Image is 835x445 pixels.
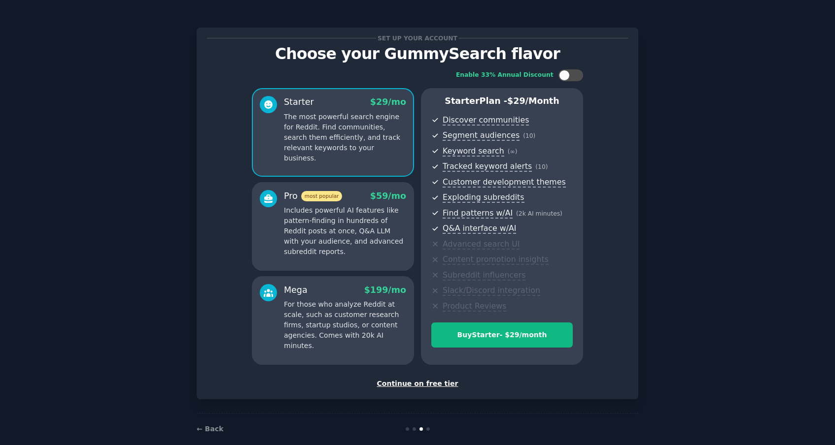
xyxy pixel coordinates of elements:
span: $ 29 /month [507,96,559,106]
button: BuyStarter- $29/month [431,322,573,348]
span: Slack/Discord integration [443,286,540,296]
span: ( ∞ ) [508,148,518,155]
span: most popular [301,191,343,201]
p: For those who analyze Reddit at scale, such as customer research firms, startup studios, or conte... [284,299,406,351]
div: Pro [284,190,342,202]
p: Includes powerful AI features like pattern-finding in hundreds of Reddit posts at once, Q&A LLM w... [284,205,406,257]
span: Exploding subreddits [443,192,524,203]
div: Enable 33% Annual Discount [456,71,554,80]
span: Discover communities [443,115,529,126]
span: Find patterns w/AI [443,208,513,219]
div: Starter [284,96,314,108]
p: Starter Plan - [431,95,573,107]
span: Advanced search UI [443,239,520,250]
p: Choose your GummySearch flavor [207,45,628,63]
span: Set up your account [376,33,459,43]
span: Subreddit influencers [443,270,525,281]
div: Buy Starter - $ 29 /month [432,330,572,340]
span: $ 29 /mo [370,97,406,107]
span: $ 59 /mo [370,191,406,201]
a: ← Back [197,425,223,433]
span: ( 10 ) [523,132,535,139]
div: Continue on free tier [207,379,628,389]
span: Q&A interface w/AI [443,223,516,234]
span: Product Reviews [443,301,506,312]
span: Keyword search [443,146,504,157]
span: Segment audiences [443,130,520,141]
span: ( 2k AI minutes ) [516,210,562,217]
span: ( 10 ) [535,163,548,170]
span: Tracked keyword alerts [443,161,532,172]
span: Customer development themes [443,177,566,188]
div: Mega [284,284,308,296]
span: $ 199 /mo [364,285,406,295]
p: The most powerful search engine for Reddit. Find communities, search them efficiently, and track ... [284,112,406,163]
span: Content promotion insights [443,254,549,265]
